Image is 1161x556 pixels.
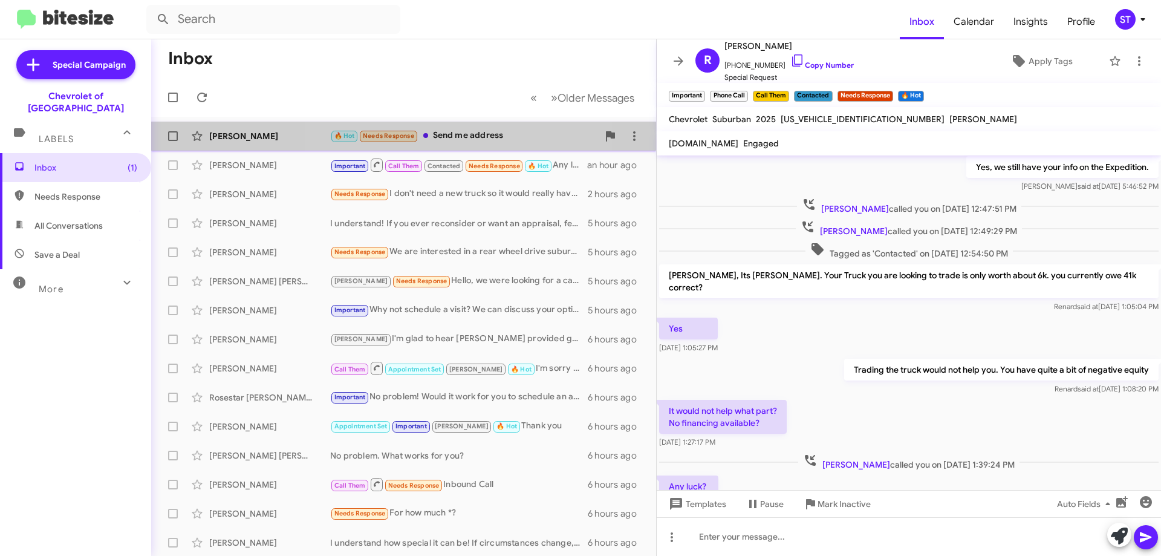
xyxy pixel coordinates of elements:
[330,506,588,520] div: For how much *?
[53,59,126,71] span: Special Campaign
[363,132,414,140] span: Needs Response
[588,508,646,520] div: 6 hours ago
[388,365,441,373] span: Appointment Set
[449,365,503,373] span: [PERSON_NAME]
[330,390,588,404] div: No problem! Would it work for you to schedule an appointment later this week instead?
[528,162,548,170] span: 🔥 Hot
[330,274,588,288] div: Hello, we were looking for a car but they couldn't find any banks for financing.
[16,50,135,79] a: Special Campaign
[34,162,137,174] span: Inbox
[209,304,330,316] div: [PERSON_NAME]
[793,493,880,515] button: Mark Inactive
[330,245,588,259] div: We are interested in a rear wheel drive suburban LS to purchase new
[659,343,718,352] span: [DATE] 1:05:27 PM
[900,4,944,39] a: Inbox
[34,191,137,203] span: Needs Response
[790,61,854,70] a: Copy Number
[1047,493,1125,515] button: Auto Fields
[820,226,888,237] span: [PERSON_NAME]
[781,114,945,125] span: [US_VEHICLE_IDENTIFICATION_NUMBER]
[330,332,588,346] div: I'm glad to hear [PERSON_NAME] provided good service!
[558,91,634,105] span: Older Messages
[330,157,587,172] div: Any luck?
[209,508,330,520] div: [PERSON_NAME]
[334,509,386,517] span: Needs Response
[209,246,330,258] div: [PERSON_NAME]
[818,493,871,515] span: Mark Inactive
[1115,9,1136,30] div: ST
[821,203,889,214] span: [PERSON_NAME]
[435,422,489,430] span: [PERSON_NAME]
[669,138,738,149] span: [DOMAIN_NAME]
[837,91,893,102] small: Needs Response
[34,249,80,261] span: Save a Deal
[395,422,427,430] span: Important
[588,362,646,374] div: 6 hours ago
[209,159,330,171] div: [PERSON_NAME]
[330,187,588,201] div: I don't need a new truck so it would really have to be a great deal
[469,162,520,170] span: Needs Response
[209,391,330,404] div: Rosestar [PERSON_NAME]
[128,162,137,174] span: (1)
[39,134,74,145] span: Labels
[588,537,646,549] div: 6 hours ago
[334,306,366,314] span: Important
[209,217,330,229] div: [PERSON_NAME]
[844,359,1159,381] p: Trading the truck would not help you. You have quite a bit of negative equity
[979,50,1103,72] button: Apply Tags
[743,138,779,149] span: Engaged
[209,479,330,491] div: [PERSON_NAME]
[1078,182,1099,191] span: said at
[334,482,366,489] span: Call Them
[388,162,420,170] span: Call Them
[1077,302,1098,311] span: said at
[1054,302,1159,311] span: Renard [DATE] 1:05:04 PM
[588,450,646,462] div: 6 hours ago
[588,304,646,316] div: 5 hours ago
[949,114,1017,125] span: [PERSON_NAME]
[396,277,447,285] span: Needs Response
[496,422,517,430] span: 🔥 Hot
[659,264,1159,298] p: [PERSON_NAME], Its [PERSON_NAME]. Your Truck you are looking to trade is only worth about 6k. you...
[898,91,924,102] small: 🔥 Hot
[587,159,646,171] div: an hour ago
[523,85,544,110] button: Previous
[669,91,705,102] small: Important
[588,275,646,287] div: 5 hours ago
[1004,4,1058,39] a: Insights
[1058,4,1105,39] span: Profile
[1057,493,1115,515] span: Auto Fields
[334,190,386,198] span: Needs Response
[805,242,1013,260] span: Tagged as 'Contacted' on [DATE] 12:54:50 PM
[659,437,715,446] span: [DATE] 1:27:17 PM
[794,91,832,102] small: Contacted
[34,220,103,232] span: All Conversations
[530,90,537,105] span: «
[209,275,330,287] div: [PERSON_NAME] [PERSON_NAME]
[334,162,366,170] span: Important
[724,71,854,83] span: Special Request
[330,361,588,376] div: I'm sorry to hear that. Would you like to discuss any specific concerns? We're here to help and w...
[524,85,642,110] nav: Page navigation example
[659,318,718,339] p: Yes
[39,284,63,295] span: More
[659,476,718,497] p: Any luck?
[551,90,558,105] span: »
[659,400,787,434] p: It would not help what part? No financing available?
[966,156,1159,178] p: Yes, we still have your info on the Expedition.
[657,493,736,515] button: Templates
[209,130,330,142] div: [PERSON_NAME]
[588,188,646,200] div: 2 hours ago
[330,477,588,492] div: Inbound Call
[209,362,330,374] div: [PERSON_NAME]
[334,365,366,373] span: Call Them
[588,391,646,404] div: 6 hours ago
[388,482,440,489] span: Needs Response
[704,51,712,70] span: R
[736,493,793,515] button: Pause
[760,493,784,515] span: Pause
[330,450,588,462] div: No problem. What works for you?
[712,114,751,125] span: Suburban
